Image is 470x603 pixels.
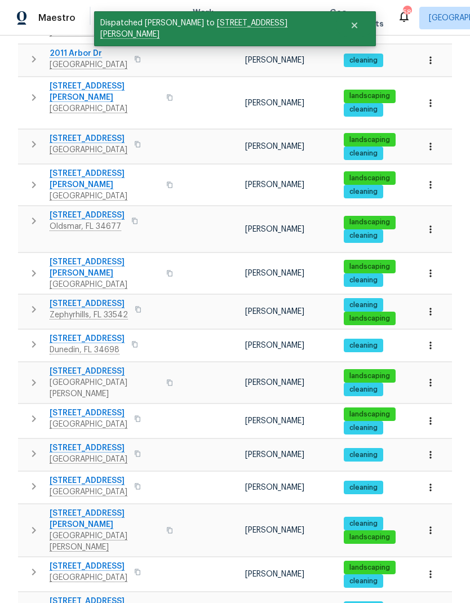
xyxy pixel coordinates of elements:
[345,300,382,310] span: cleaning
[345,450,382,460] span: cleaning
[345,519,382,529] span: cleaning
[245,570,304,578] span: [PERSON_NAME]
[336,14,373,37] button: Close
[245,56,304,64] span: [PERSON_NAME]
[345,135,394,145] span: landscaping
[345,371,394,381] span: landscaping
[345,187,382,197] span: cleaning
[345,341,382,351] span: cleaning
[245,181,304,189] span: [PERSON_NAME]
[345,563,394,573] span: landscaping
[193,7,221,29] span: Work Orders
[245,526,304,534] span: [PERSON_NAME]
[345,533,394,542] span: landscaping
[345,385,382,394] span: cleaning
[245,308,304,316] span: [PERSON_NAME]
[245,225,304,233] span: [PERSON_NAME]
[345,577,382,586] span: cleaning
[245,451,304,459] span: [PERSON_NAME]
[345,231,382,241] span: cleaning
[345,314,394,323] span: landscaping
[345,276,382,285] span: cleaning
[345,262,394,272] span: landscaping
[38,12,76,24] span: Maestro
[245,484,304,491] span: [PERSON_NAME]
[345,483,382,493] span: cleaning
[345,91,394,101] span: landscaping
[94,11,336,46] span: Dispatched [PERSON_NAME] to
[245,143,304,150] span: [PERSON_NAME]
[245,417,304,425] span: [PERSON_NAME]
[345,56,382,65] span: cleaning
[245,269,304,277] span: [PERSON_NAME]
[245,99,304,107] span: [PERSON_NAME]
[330,7,384,29] span: Geo Assignments
[245,379,304,387] span: [PERSON_NAME]
[345,149,382,158] span: cleaning
[245,342,304,349] span: [PERSON_NAME]
[50,377,159,400] span: [GEOGRAPHIC_DATA][PERSON_NAME]
[345,105,382,114] span: cleaning
[403,7,411,18] div: 58
[345,423,382,433] span: cleaning
[345,174,394,183] span: landscaping
[345,218,394,227] span: landscaping
[345,410,394,419] span: landscaping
